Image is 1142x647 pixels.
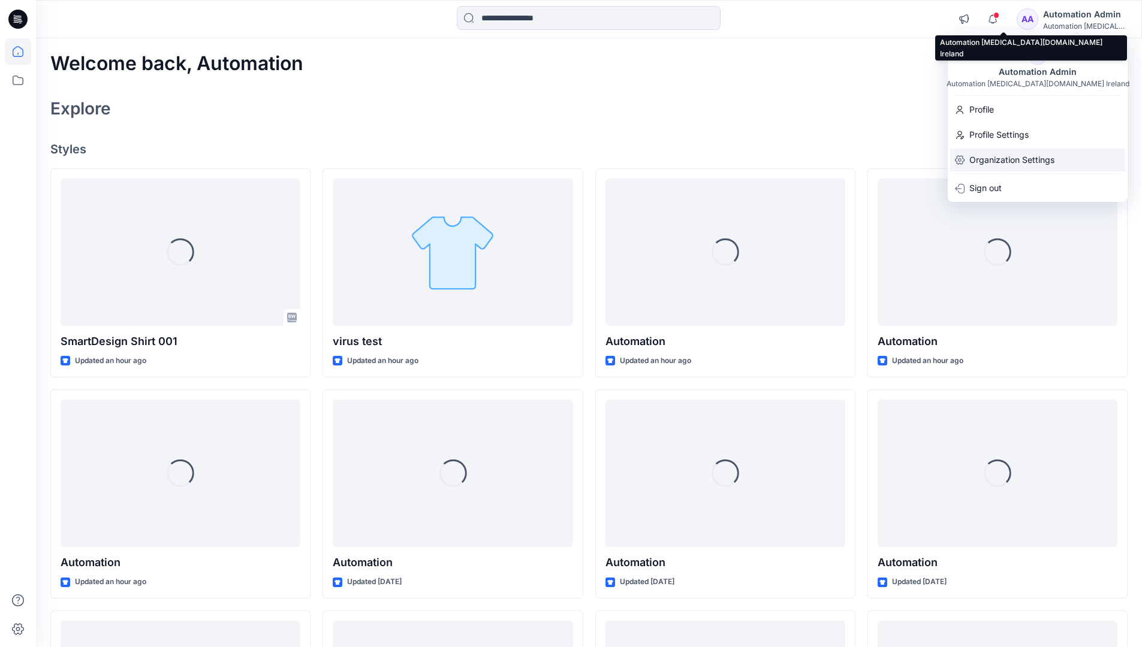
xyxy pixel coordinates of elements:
[1027,43,1048,65] div: AA
[892,576,947,588] p: Updated [DATE]
[347,576,402,588] p: Updated [DATE]
[61,554,300,571] p: Automation
[620,355,691,367] p: Updated an hour ago
[61,333,300,350] p: SmartDesign Shirt 001
[605,554,845,571] p: Automation
[892,355,963,367] p: Updated an hour ago
[948,123,1128,146] a: Profile Settings
[948,98,1128,121] a: Profile
[969,98,994,121] p: Profile
[992,65,1084,79] div: Automation Admin
[333,333,572,350] p: virus test
[50,142,1128,156] h4: Styles
[878,554,1117,571] p: Automation
[878,333,1117,350] p: Automation
[605,333,845,350] p: Automation
[969,123,1029,146] p: Profile Settings
[1017,8,1038,30] div: AA
[347,355,418,367] p: Updated an hour ago
[969,177,1002,199] p: Sign out
[948,149,1128,171] a: Organization Settings
[1043,22,1127,31] div: Automation [MEDICAL_DATA]...
[50,99,111,118] h2: Explore
[620,576,674,588] p: Updated [DATE]
[969,149,1054,171] p: Organization Settings
[75,576,146,588] p: Updated an hour ago
[947,79,1129,88] div: Automation [MEDICAL_DATA][DOMAIN_NAME] Ireland
[50,53,303,75] h2: Welcome back, Automation
[333,179,572,326] a: virus test
[1043,7,1127,22] div: Automation Admin
[75,355,146,367] p: Updated an hour ago
[333,554,572,571] p: Automation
